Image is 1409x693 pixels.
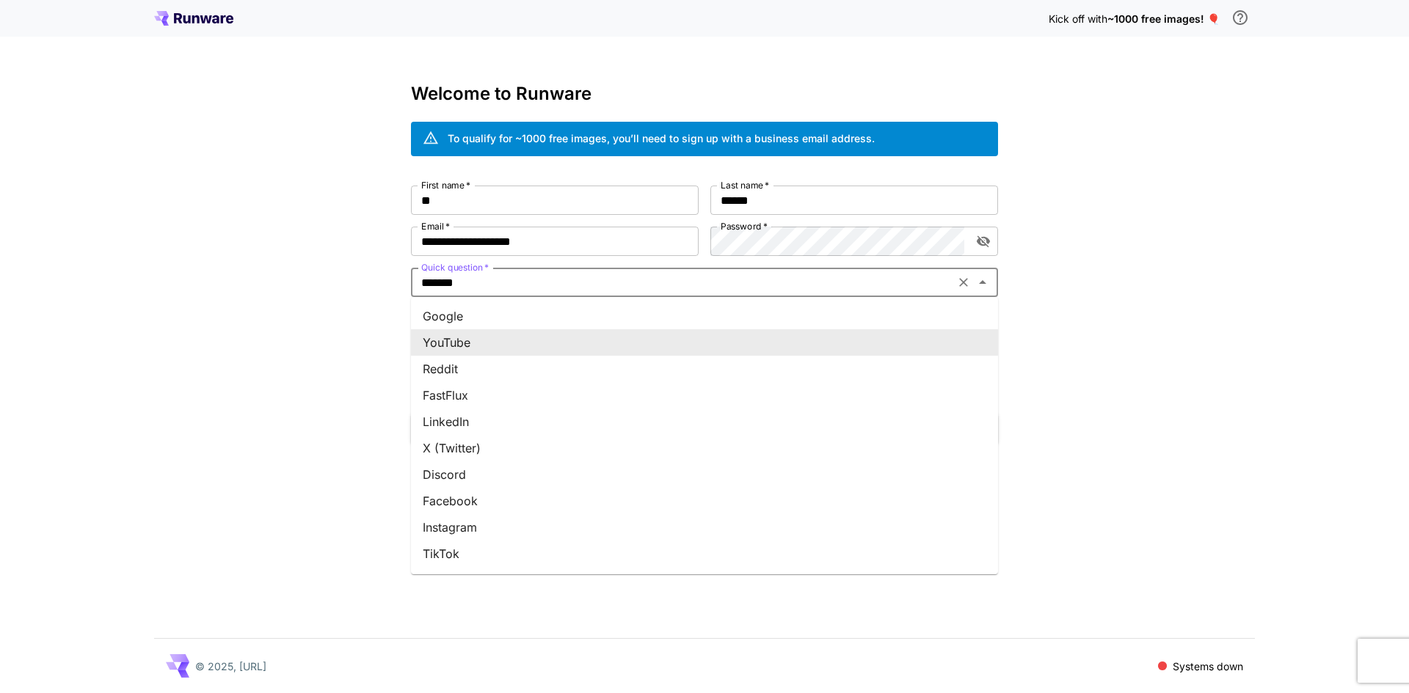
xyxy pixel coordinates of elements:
li: Instagram [411,514,998,540]
label: Password [721,220,768,232]
label: Last name [721,179,769,191]
button: Clear [953,272,974,293]
p: Systems down [1173,659,1243,674]
button: toggle password visibility [970,228,997,254]
label: Email [421,220,450,232]
li: Reddit [411,356,998,382]
button: Close [972,272,993,293]
span: ~1000 free images! 🎈 [1107,12,1220,25]
label: Quick question [421,261,489,274]
div: To qualify for ~1000 free images, you’ll need to sign up with a business email address. [448,131,875,146]
li: FastFlux [411,382,998,408]
button: In order to qualify for free credit, you need to sign up with a business email address and click ... [1226,3,1255,32]
label: First name [421,179,470,191]
span: Kick off with [1049,12,1107,25]
li: LinkedIn [411,408,998,435]
li: X (Twitter) [411,435,998,461]
li: TikTok [411,540,998,567]
li: Google [411,303,998,329]
li: Discord [411,461,998,488]
li: YouTube [411,329,998,356]
li: Facebook [411,488,998,514]
h3: Welcome to Runware [411,84,998,104]
p: © 2025, [URL] [195,659,266,674]
li: Telegram [411,567,998,593]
